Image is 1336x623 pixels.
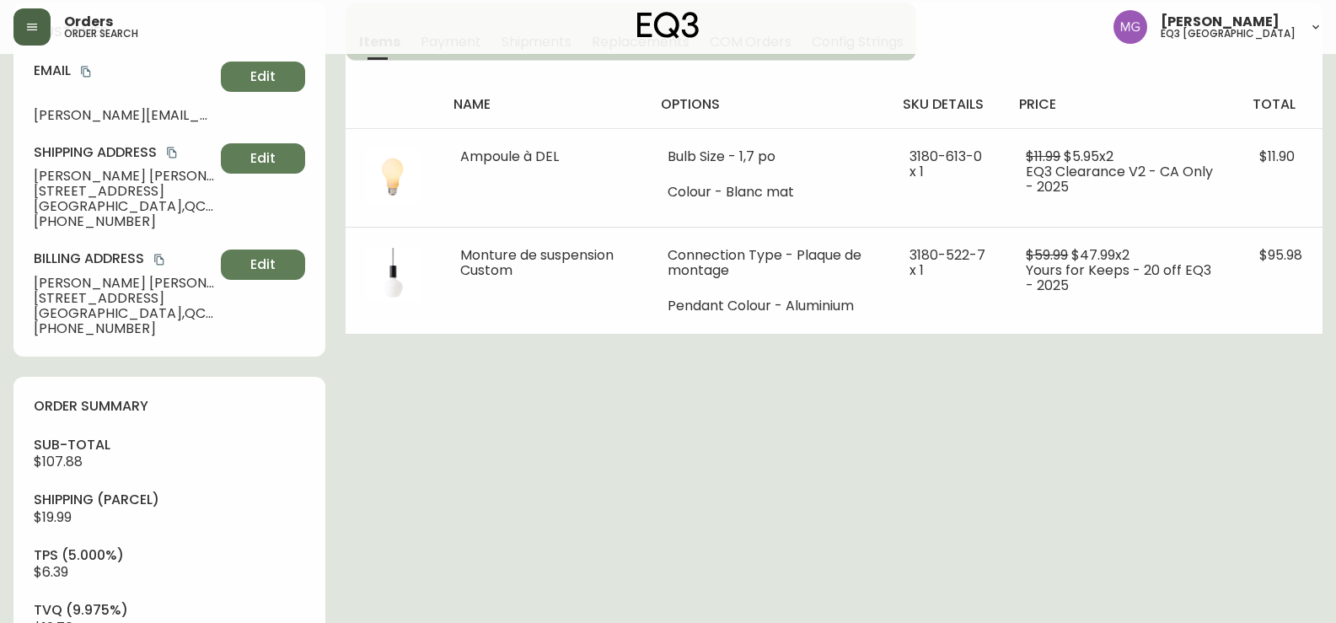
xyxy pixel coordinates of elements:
[34,601,305,620] h4: tvq (9.975%)
[34,491,305,509] h4: Shipping ( Parcel )
[903,95,992,114] h4: sku details
[366,149,420,203] img: daa38d18-9289-4da6-bae5-0cfa6421bf26.jpg
[221,143,305,174] button: Edit
[668,149,869,164] li: Bulb Size - 1,7 po
[34,62,214,80] h4: Email
[34,291,214,306] span: [STREET_ADDRESS]
[909,245,985,280] span: 3180-522-7 x 1
[34,214,214,229] span: [PHONE_NUMBER]
[34,143,214,162] h4: Shipping Address
[460,245,614,280] span: Monture de suspension Custom
[668,185,869,200] li: Colour - Blanc mat
[1161,29,1296,39] h5: eq3 [GEOGRAPHIC_DATA]
[34,546,305,565] h4: tps (5.000%)
[1019,95,1226,114] h4: price
[250,255,276,274] span: Edit
[34,169,214,184] span: [PERSON_NAME] [PERSON_NAME]
[909,147,982,181] span: 3180-613-0 x 1
[34,306,214,321] span: [GEOGRAPHIC_DATA] , QC , G1R 4G5 , CA
[1113,10,1147,44] img: de8837be2a95cd31bb7c9ae23fe16153
[1259,245,1302,265] span: $95.98
[637,12,700,39] img: logo
[1253,95,1309,114] h4: total
[64,29,138,39] h5: order search
[78,63,94,80] button: copy
[1259,147,1295,166] span: $11.90
[366,248,420,302] img: cb1ce3b7-d8e0-4f4a-a10d-eff5c989fbc5Optional[Customizable-EQ3-Pendant-Light-Black.jpg].jpg
[34,250,214,268] h4: Billing Address
[34,184,214,199] span: [STREET_ADDRESS]
[668,248,869,278] li: Connection Type - Plaque de montage
[64,15,113,29] span: Orders
[1161,15,1280,29] span: [PERSON_NAME]
[661,95,876,114] h4: options
[34,397,305,416] h4: order summary
[1064,147,1113,166] span: $5.95 x 2
[151,251,168,268] button: copy
[1071,245,1129,265] span: $47.99 x 2
[34,108,214,123] span: [PERSON_NAME][EMAIL_ADDRESS][PERSON_NAME][DOMAIN_NAME]
[34,276,214,291] span: [PERSON_NAME] [PERSON_NAME]
[1026,245,1068,265] span: $59.99
[1026,147,1060,166] span: $11.99
[1026,162,1213,196] span: EQ3 Clearance V2 - CA Only - 2025
[453,95,633,114] h4: name
[250,67,276,86] span: Edit
[34,321,214,336] span: [PHONE_NUMBER]
[460,147,559,166] span: Ampoule à DEL
[34,452,83,471] span: $107.88
[668,298,869,314] li: Pendant Colour - Aluminium
[34,562,68,582] span: $6.39
[221,62,305,92] button: Edit
[34,199,214,214] span: [GEOGRAPHIC_DATA] , QC , G1R 4G5 , CA
[34,508,72,527] span: $19.99
[34,436,305,454] h4: sub-total
[221,250,305,280] button: Edit
[164,144,180,161] button: copy
[250,149,276,168] span: Edit
[1026,260,1211,295] span: Yours for Keeps - 20 off EQ3 - 2025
